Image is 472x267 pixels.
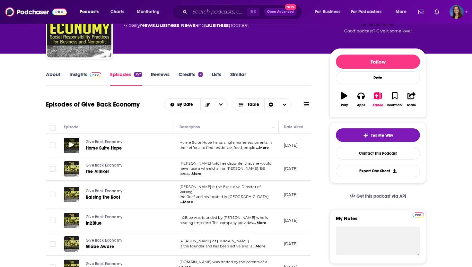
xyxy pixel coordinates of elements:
[179,145,256,150] span: their efforts to find residence, food, emplo
[353,88,369,111] button: Apps
[80,7,99,16] span: Podcasts
[90,72,101,77] img: Podchaser Pro
[156,22,195,28] a: Business News
[336,88,353,111] button: Play
[179,185,261,194] span: [PERSON_NAME] is the Executive Director of Raising
[432,6,442,17] a: Show notifications dropdown
[124,22,249,29] div: A daily podcast
[69,71,101,86] a: InsightsPodchaser Pro
[403,88,420,111] button: Share
[247,8,259,16] span: ⌘ K
[5,6,67,18] img: Podchaser - Follow, Share and Rate Podcasts
[372,103,383,107] div: Added
[86,139,162,145] a: Give Back Economy
[179,244,252,248] span: is the founder and has been active and is
[86,188,162,194] a: Give Back Economy
[86,215,122,219] span: Give Back Economy
[284,192,298,197] p: [DATE]
[179,140,272,145] span: Home Suite Hope helps single homeless parents in
[363,133,368,138] img: tell me why sparkle
[344,29,412,33] span: Good podcast? Give it some love!
[253,220,266,226] span: ...More
[248,102,259,107] span: Table
[200,99,214,111] button: Sort Direction
[110,7,124,16] span: Charts
[110,71,142,86] a: Episodes357
[179,215,268,220] span: In2Blue was founded by [PERSON_NAME] who is
[336,147,420,159] a: Contact This Podcast
[86,238,162,244] a: Give Back Economy
[264,8,297,16] button: Open AdvancedNew
[86,163,122,168] span: Give Back Economy
[50,218,56,223] span: Toggle select row
[336,71,420,84] div: Rate
[371,133,393,138] span: Tell Me Why
[233,98,292,111] button: Choose View
[336,215,420,227] label: My Notes
[351,7,382,16] span: For Podcasters
[416,6,427,17] a: Show notifications dropdown
[357,103,365,107] div: Apps
[86,220,162,227] a: In2Blue
[164,98,228,111] h2: Choose List sort
[407,103,416,107] div: Share
[86,261,162,267] a: Give Back Economy
[179,239,249,243] span: [PERSON_NAME] of [DOMAIN_NAME]
[341,103,348,107] div: Play
[179,71,202,86] a: Credits2
[86,169,109,174] span: The Alinker
[86,214,162,220] a: Give Back Economy
[134,72,142,77] div: 357
[267,10,294,13] span: Open Advanced
[450,5,464,19] button: Show profile menu
[264,99,278,111] div: Sort Direction
[284,142,298,148] p: [DATE]
[212,71,221,86] a: Lists
[195,22,205,28] span: and
[198,72,202,77] div: 2
[50,241,56,247] span: Toggle select row
[86,194,120,200] span: Raising the Roof
[155,22,156,28] span: ,
[50,166,56,172] span: Toggle select row
[106,7,128,17] a: Charts
[50,192,56,197] span: Toggle select row
[46,100,140,108] h1: Episodes of Give Back Economy
[336,128,420,142] button: tell me why sparkleTell Me Why
[180,200,193,205] span: ...More
[256,145,269,151] span: ...More
[86,220,101,226] span: In2Blue
[284,166,298,171] p: [DATE]
[450,5,464,19] span: Logged in as emmadonovan
[345,188,411,204] a: Get this podcast via API
[50,142,56,148] span: Toggle select row
[179,194,269,199] span: the Roof and his located in [GEOGRAPHIC_DATA]
[310,7,348,17] button: open menu
[205,22,229,28] a: Business
[46,71,60,86] a: About
[347,7,391,17] button: open menu
[413,211,424,218] a: Pro website
[86,168,162,175] a: The Alinker
[386,88,403,111] button: Bookmark
[284,123,303,131] div: Date Aired
[413,212,424,218] img: Podchaser Pro
[132,7,168,17] button: open menu
[86,244,162,250] a: Globe Aware
[179,123,200,131] div: Description
[253,244,266,249] span: ...More
[190,7,247,17] input: Search podcasts, credits, & more...
[284,241,298,246] p: [DATE]
[336,55,420,69] button: Follow
[151,71,170,86] a: Reviews
[188,171,201,177] span: ...More
[284,218,298,223] p: [DATE]
[336,165,420,177] button: Export One-Sheet
[179,161,271,166] span: [PERSON_NAME] told her daughter that she would
[164,102,201,107] button: open menu
[86,145,122,151] span: Home Suite Hope
[315,7,340,16] span: For Business
[86,140,122,144] span: Give Back Economy
[86,262,122,266] span: Give Back Economy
